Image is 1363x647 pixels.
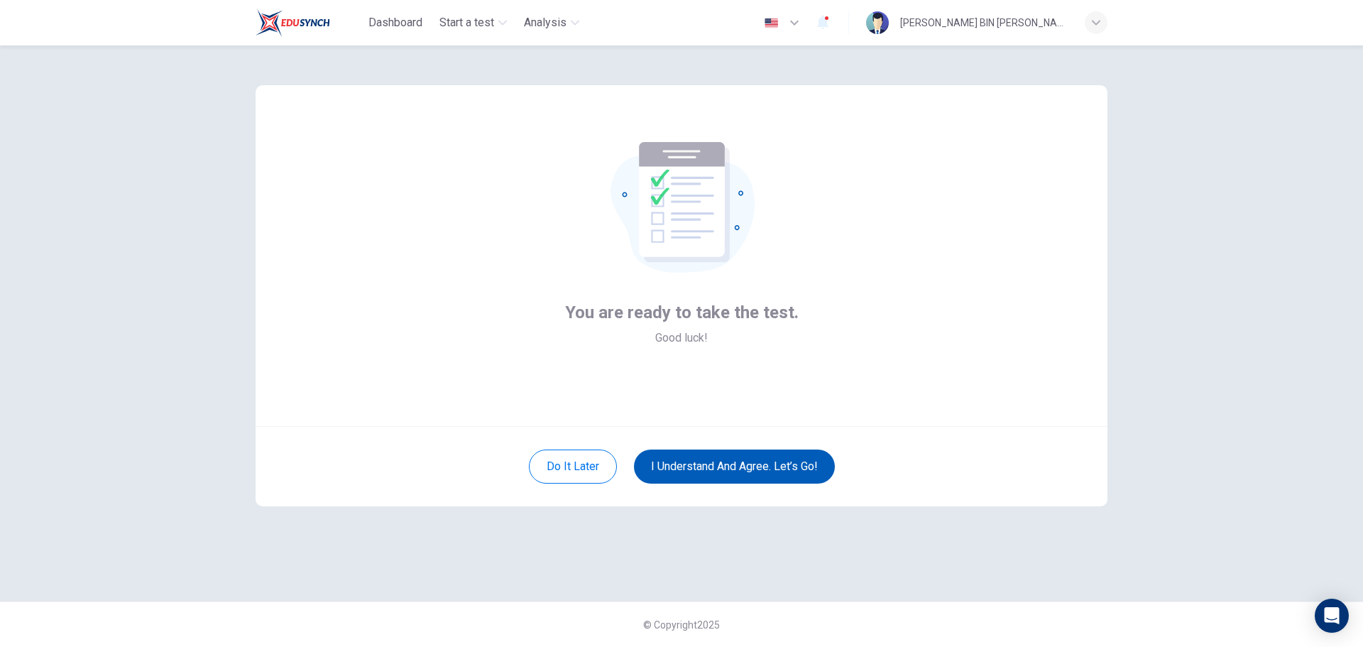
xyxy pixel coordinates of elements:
[866,11,889,34] img: Profile picture
[256,9,363,37] a: EduSynch logo
[434,10,513,36] button: Start a test
[524,14,566,31] span: Analysis
[900,14,1068,31] div: [PERSON_NAME] BIN [PERSON_NAME]
[1315,599,1349,633] div: Open Intercom Messenger
[565,301,799,324] span: You are ready to take the test.
[643,619,720,631] span: © Copyright 2025
[256,9,330,37] img: EduSynch logo
[655,330,708,347] span: Good luck!
[529,450,617,484] button: Do it later
[634,450,835,484] button: I understand and agree. Let’s go!
[762,18,780,28] img: en
[368,14,422,31] span: Dashboard
[363,10,428,36] button: Dashboard
[439,14,494,31] span: Start a test
[518,10,585,36] button: Analysis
